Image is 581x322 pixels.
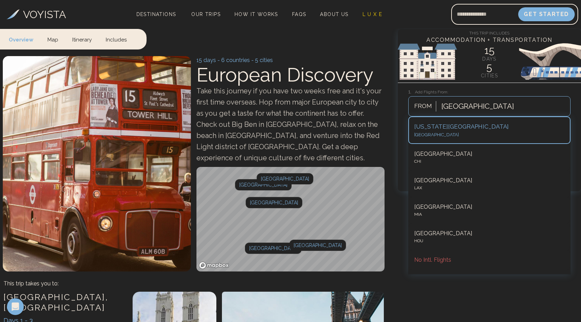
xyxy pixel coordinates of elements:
[414,185,565,191] div: LAX
[235,179,292,190] div: Map marker
[414,211,565,217] div: MIA
[360,9,385,19] a: L U X E
[7,9,20,19] img: Voyista Logo
[289,240,346,251] div: Map marker
[414,131,565,138] div: [GEOGRAPHIC_DATA]
[414,203,565,211] div: [GEOGRAPHIC_DATA]
[414,238,565,244] div: HOU
[414,229,565,238] div: [GEOGRAPHIC_DATA]
[414,158,565,164] div: CHI
[196,167,385,271] canvas: Map
[65,29,99,49] a: Itinerary
[246,197,302,208] div: Map marker
[257,173,313,184] div: Map marker
[245,243,301,254] div: Map marker
[245,243,301,254] div: [GEOGRAPHIC_DATA]
[196,63,373,86] span: European Discovery
[410,102,436,111] span: FROM
[398,36,581,44] h4: Accommodation + Transportation
[235,179,292,190] div: [GEOGRAPHIC_DATA]
[134,9,179,29] span: Destinations
[414,122,565,131] div: [US_STATE][GEOGRAPHIC_DATA]
[451,6,518,23] input: Email address
[7,7,66,22] a: VOYISTA
[99,29,134,49] a: Includes
[414,150,565,158] div: [GEOGRAPHIC_DATA]
[289,9,309,19] a: FAQs
[234,11,278,17] span: How It Works
[408,88,571,96] h3: Add Flights From:
[9,29,40,49] a: Overview
[40,29,65,49] a: Map
[7,298,24,315] div: Open Intercom Messenger
[3,292,126,313] h3: [GEOGRAPHIC_DATA] , [GEOGRAPHIC_DATA]
[246,197,302,208] div: [GEOGRAPHIC_DATA]
[414,256,565,264] div: No Intl. Flights
[363,11,382,17] span: L U X E
[3,279,59,288] p: This trip takes you to:
[196,56,385,64] p: 15 days - 6 countries - 5 cities
[199,261,229,269] a: Mapbox homepage
[518,7,575,21] button: Get Started
[317,9,351,19] a: About Us
[23,7,66,22] h3: VOYISTA
[289,240,346,251] div: [GEOGRAPHIC_DATA]
[408,89,415,95] span: 1.
[414,176,565,185] div: [GEOGRAPHIC_DATA]
[320,11,348,17] span: About Us
[232,9,281,19] a: How It Works
[257,173,313,184] div: [GEOGRAPHIC_DATA]
[196,87,381,162] span: Take this journey if you have two weeks free and it's your first time overseas. Hop from major Eu...
[398,41,581,83] img: European Sights
[188,9,223,19] a: Our Trips
[292,11,306,17] span: FAQs
[398,29,581,36] h4: This Trip Includes
[191,11,221,17] span: Our Trips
